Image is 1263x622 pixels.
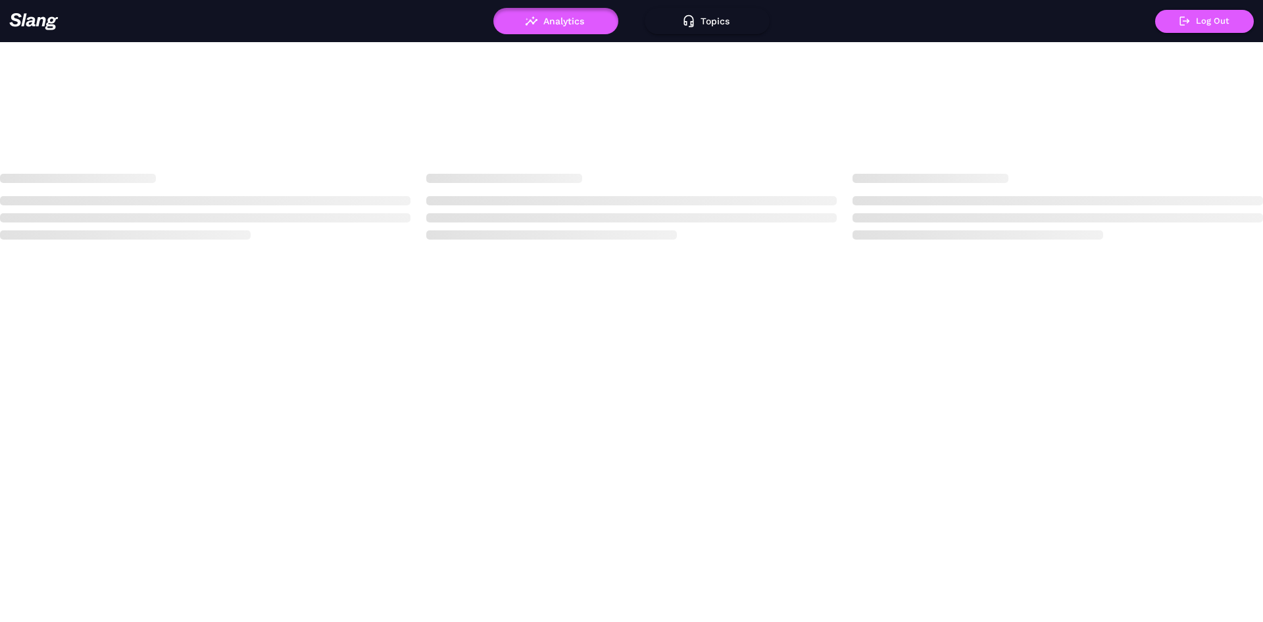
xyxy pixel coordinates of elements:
[9,13,59,30] img: 623511267c55cb56e2f2a487_logo2.png
[493,16,618,25] a: Analytics
[1155,10,1254,33] button: Log Out
[493,8,618,34] button: Analytics
[645,8,770,34] button: Topics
